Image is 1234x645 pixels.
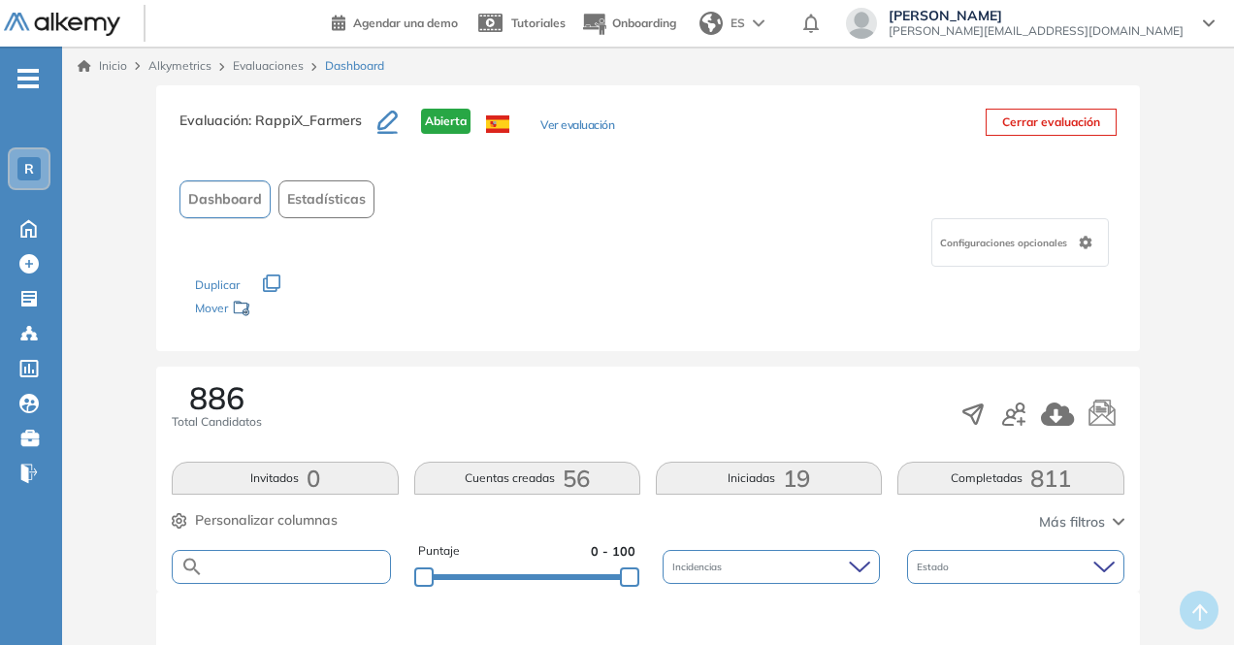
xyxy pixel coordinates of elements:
button: Dashboard [179,180,271,218]
span: Dashboard [325,57,384,75]
span: 0 - 100 [591,542,635,561]
span: Agendar una demo [353,16,458,30]
a: Evaluaciones [233,58,304,73]
img: world [699,12,723,35]
span: Configuraciones opcionales [940,236,1071,250]
button: Ver evaluación [540,116,614,137]
span: R [24,161,34,177]
div: Incidencias [663,550,880,584]
span: [PERSON_NAME][EMAIL_ADDRESS][DOMAIN_NAME] [889,23,1184,39]
button: Iniciadas19 [656,462,882,495]
button: Cuentas creadas56 [414,462,640,495]
h3: Evaluación [179,109,377,149]
button: Completadas811 [897,462,1123,495]
img: ESP [486,115,509,133]
span: Alkymetrics [148,58,211,73]
span: 886 [189,382,244,413]
span: [PERSON_NAME] [889,8,1184,23]
div: Estado [907,550,1124,584]
span: Estadísticas [287,189,366,210]
span: Total Candidatos [172,413,262,431]
span: Duplicar [195,277,240,292]
button: Más filtros [1039,512,1124,532]
span: Incidencias [672,560,726,574]
span: : RappiX_Farmers [248,112,362,129]
span: Puntaje [418,542,460,561]
span: Tutoriales [511,16,566,30]
img: Logo [4,13,120,37]
img: arrow [753,19,764,27]
a: Inicio [78,57,127,75]
i: - [17,77,39,81]
span: ES [731,15,745,32]
span: Estado [917,560,953,574]
a: Agendar una demo [332,10,458,33]
button: Cerrar evaluación [986,109,1117,136]
span: Abierta [421,109,471,134]
span: Dashboard [188,189,262,210]
img: SEARCH_ALT [180,555,204,579]
button: Estadísticas [278,180,374,218]
span: Personalizar columnas [195,510,338,531]
div: Mover [195,292,389,328]
span: Onboarding [612,16,676,30]
button: Onboarding [581,3,676,45]
span: Más filtros [1039,512,1105,532]
div: Configuraciones opcionales [931,218,1109,267]
button: Invitados0 [172,462,398,495]
button: Personalizar columnas [172,510,338,531]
